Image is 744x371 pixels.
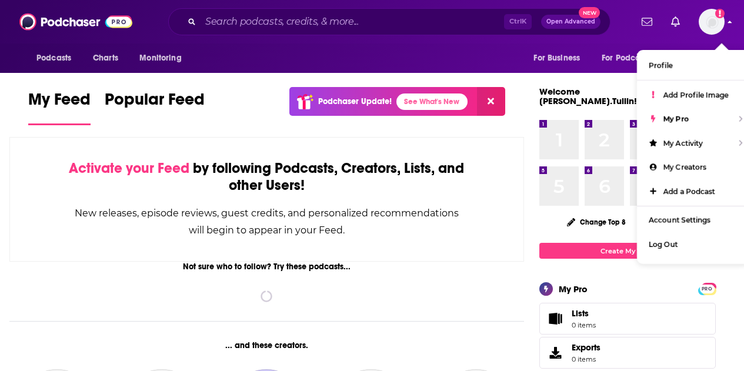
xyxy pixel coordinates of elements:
[666,12,685,32] a: Show notifications dropdown
[28,89,91,116] span: My Feed
[36,50,71,66] span: Podcasts
[572,342,600,353] span: Exports
[700,284,714,293] a: PRO
[602,50,658,66] span: For Podcasters
[649,216,710,225] span: Account Settings
[649,240,678,249] span: Log Out
[9,262,524,272] div: Not sure who to follow? Try these podcasts...
[594,47,675,69] button: open menu
[69,159,189,177] span: Activate your Feed
[663,91,729,99] span: Add Profile Image
[579,7,600,18] span: New
[28,47,86,69] button: open menu
[663,163,706,172] span: My Creators
[572,321,596,329] span: 0 items
[649,61,673,70] span: Profile
[699,9,725,35] img: User Profile
[396,93,468,110] a: See What's New
[572,308,589,319] span: Lists
[105,89,205,116] span: Popular Feed
[139,50,181,66] span: Monitoring
[504,14,532,29] span: Ctrl K
[663,139,703,148] span: My Activity
[85,47,125,69] a: Charts
[93,50,118,66] span: Charts
[539,243,716,259] a: Create My Top 8
[131,47,196,69] button: open menu
[572,308,596,319] span: Lists
[572,355,600,363] span: 0 items
[699,9,725,35] span: Logged in as Maria.Tullin
[663,187,715,196] span: Add a Podcast
[700,285,714,293] span: PRO
[28,89,91,125] a: My Feed
[541,15,600,29] button: Open AdvancedNew
[201,12,504,31] input: Search podcasts, credits, & more...
[543,310,567,327] span: Lists
[560,215,633,229] button: Change Top 8
[539,86,637,106] a: Welcome [PERSON_NAME].Tullin!
[559,283,588,295] div: My Pro
[637,12,657,32] a: Show notifications dropdown
[19,11,132,33] img: Podchaser - Follow, Share and Rate Podcasts
[69,205,465,239] div: New releases, episode reviews, guest credits, and personalized recommendations will begin to appe...
[539,303,716,335] a: Lists
[168,8,610,35] div: Search podcasts, credits, & more...
[105,89,205,125] a: Popular Feed
[673,47,716,69] button: open menu
[318,96,392,106] p: Podchaser Update!
[699,9,725,35] button: Show profile menu
[539,337,716,369] a: Exports
[715,9,725,18] svg: Add a profile image
[663,115,689,123] span: My Pro
[9,340,524,350] div: ... and these creators.
[546,19,595,25] span: Open Advanced
[543,345,567,361] span: Exports
[533,50,580,66] span: For Business
[525,47,595,69] button: open menu
[69,160,465,194] div: by following Podcasts, Creators, Lists, and other Users!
